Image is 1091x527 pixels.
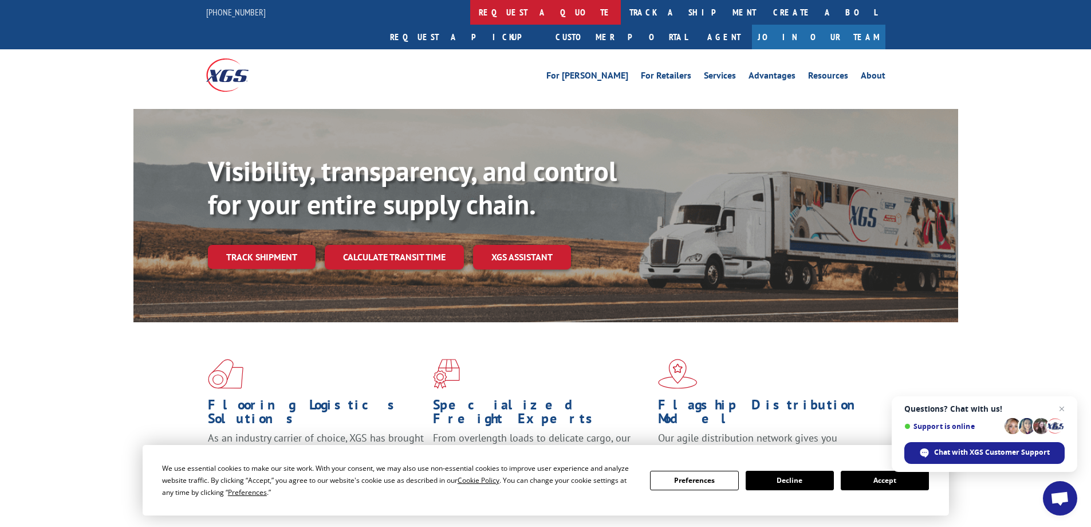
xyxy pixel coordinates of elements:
a: For Retailers [641,71,691,84]
span: Cookie Policy [458,475,499,485]
b: Visibility, transparency, and control for your entire supply chain. [208,153,617,222]
button: Accept [841,471,929,490]
h1: Flooring Logistics Solutions [208,398,424,431]
span: Our agile distribution network gives you nationwide inventory management on demand. [658,431,869,458]
a: XGS ASSISTANT [473,245,571,270]
span: Preferences [228,487,267,497]
a: Calculate transit time [325,245,464,270]
a: For [PERSON_NAME] [546,71,628,84]
span: As an industry carrier of choice, XGS has brought innovation and dedication to flooring logistics... [208,431,424,472]
div: Open chat [1043,481,1077,516]
span: Questions? Chat with us! [904,404,1065,413]
a: Request a pickup [381,25,547,49]
a: About [861,71,885,84]
button: Preferences [650,471,738,490]
h1: Specialized Freight Experts [433,398,649,431]
a: Join Our Team [752,25,885,49]
img: xgs-icon-focused-on-flooring-red [433,359,460,389]
div: We use essential cookies to make our site work. With your consent, we may also use non-essential ... [162,462,636,498]
img: xgs-icon-total-supply-chain-intelligence-red [208,359,243,389]
span: Chat with XGS Customer Support [934,447,1050,458]
div: Cookie Consent Prompt [143,445,949,516]
p: From overlength loads to delicate cargo, our experienced staff knows the best way to move your fr... [433,431,649,482]
a: [PHONE_NUMBER] [206,6,266,18]
a: Customer Portal [547,25,696,49]
span: Support is online [904,422,1001,431]
img: xgs-icon-flagship-distribution-model-red [658,359,698,389]
div: Chat with XGS Customer Support [904,442,1065,464]
a: Agent [696,25,752,49]
a: Resources [808,71,848,84]
a: Track shipment [208,245,316,269]
span: Close chat [1055,402,1069,416]
a: Advantages [749,71,795,84]
h1: Flagship Distribution Model [658,398,875,431]
button: Decline [746,471,834,490]
a: Services [704,71,736,84]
